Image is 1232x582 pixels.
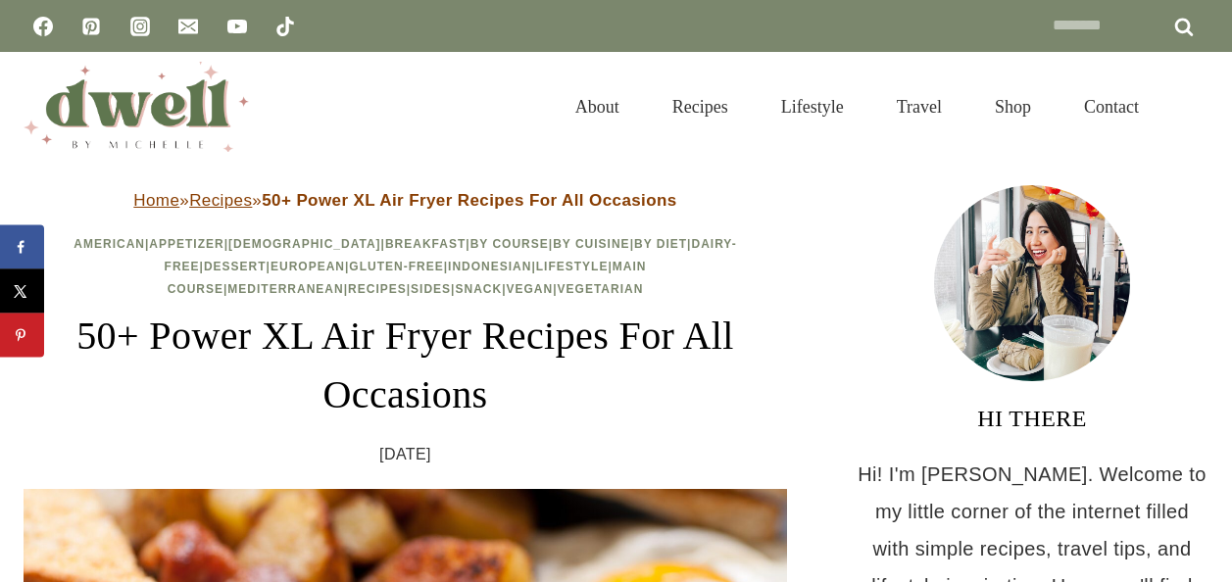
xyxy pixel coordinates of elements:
[1058,73,1165,141] a: Contact
[133,191,179,210] a: Home
[379,440,431,469] time: [DATE]
[455,282,502,296] a: Snack
[24,307,787,424] h1: 50+ Power XL Air Fryer Recipes For All Occasions
[121,7,160,46] a: Instagram
[74,237,736,296] span: | | | | | | | | | | | | | | | | | | |
[189,191,252,210] a: Recipes
[411,282,451,296] a: Sides
[448,260,531,273] a: Indonesian
[74,237,145,251] a: American
[549,73,1165,141] nav: Primary Navigation
[349,260,443,273] a: Gluten-Free
[169,7,208,46] a: Email
[470,237,549,251] a: By Course
[271,260,345,273] a: European
[72,7,111,46] a: Pinterest
[634,237,687,251] a: By Diet
[24,62,249,152] img: DWELL by michelle
[856,401,1208,436] h3: HI THERE
[385,237,466,251] a: Breakfast
[204,260,267,273] a: Dessert
[646,73,755,141] a: Recipes
[755,73,870,141] a: Lifestyle
[870,73,968,141] a: Travel
[1175,90,1208,123] button: View Search Form
[262,191,676,210] strong: 50+ Power XL Air Fryer Recipes For All Occasions
[218,7,257,46] a: YouTube
[549,73,646,141] a: About
[507,282,554,296] a: Vegan
[348,282,407,296] a: Recipes
[266,7,305,46] a: TikTok
[553,237,629,251] a: By Cuisine
[149,237,223,251] a: Appetizer
[24,7,63,46] a: Facebook
[968,73,1058,141] a: Shop
[133,191,676,210] span: » »
[558,282,644,296] a: Vegetarian
[228,237,381,251] a: [DEMOGRAPHIC_DATA]
[536,260,609,273] a: Lifestyle
[227,282,343,296] a: Mediterranean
